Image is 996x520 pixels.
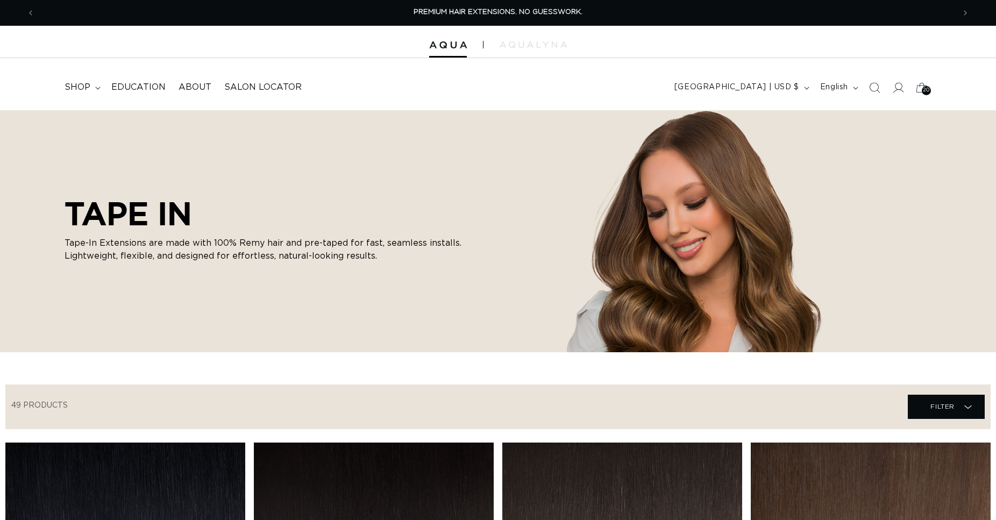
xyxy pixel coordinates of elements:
[11,402,68,409] span: 49 products
[224,82,302,93] span: Salon Locator
[908,395,985,419] summary: Filter
[820,82,848,93] span: English
[429,41,467,49] img: Aqua Hair Extensions
[172,75,218,99] a: About
[814,77,863,98] button: English
[111,82,166,93] span: Education
[65,82,90,93] span: shop
[923,86,930,95] span: 20
[19,3,42,23] button: Previous announcement
[65,195,473,232] h2: TAPE IN
[954,3,977,23] button: Next announcement
[930,396,955,417] span: Filter
[863,76,886,99] summary: Search
[414,9,582,16] span: PREMIUM HAIR EXTENSIONS. NO GUESSWORK.
[500,41,567,48] img: aqualyna.com
[179,82,211,93] span: About
[58,75,105,99] summary: shop
[105,75,172,99] a: Education
[65,237,473,262] p: Tape-In Extensions are made with 100% Remy hair and pre-taped for fast, seamless installs. Lightw...
[674,82,799,93] span: [GEOGRAPHIC_DATA] | USD $
[218,75,308,99] a: Salon Locator
[668,77,814,98] button: [GEOGRAPHIC_DATA] | USD $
